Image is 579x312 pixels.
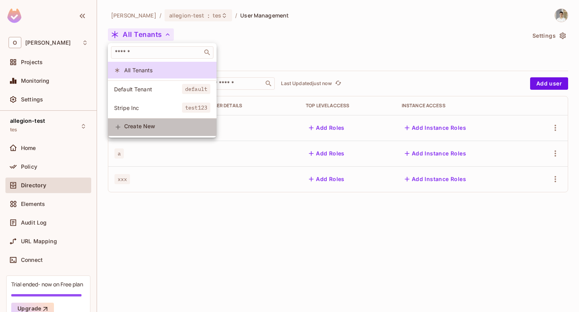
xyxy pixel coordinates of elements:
span: test123 [182,103,210,113]
div: Show only users with a role in this tenant: Stripe Inc [108,99,217,116]
span: Default Tenant [114,85,182,93]
span: Stripe Inc [114,104,182,112]
span: default [182,84,210,94]
span: All Tenants [124,66,210,74]
div: Show only users with a role in this tenant: Default Tenant [108,81,217,98]
span: Create New [124,123,210,129]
